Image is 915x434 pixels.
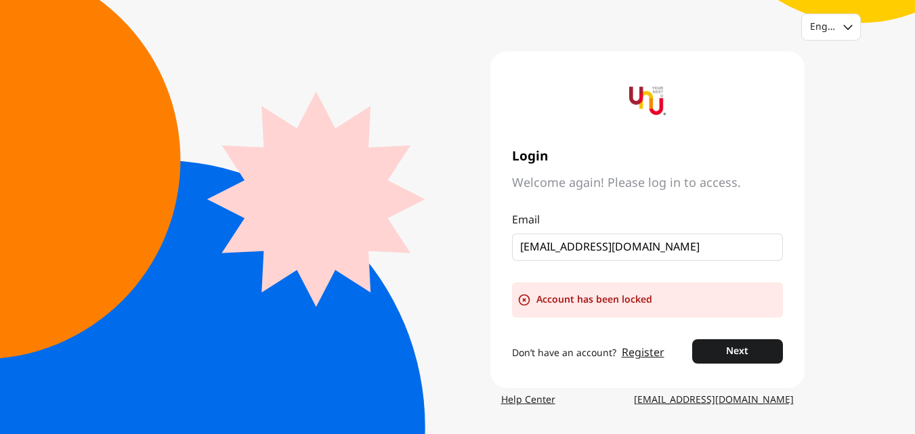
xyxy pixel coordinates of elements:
[490,388,566,412] a: Help Center
[692,339,782,364] button: Next
[512,149,783,165] span: Login
[622,345,664,361] a: Register
[520,239,764,255] input: Email
[810,20,835,34] div: English
[629,83,666,119] img: yournextu-logo-vertical-compact-v2.png
[512,346,616,360] span: Don’t have an account?
[512,175,783,192] span: Welcome again! Please log in to access.
[623,388,805,412] a: [EMAIL_ADDRESS][DOMAIN_NAME]
[512,212,783,228] p: Email
[512,282,783,318] div: Account has been locked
